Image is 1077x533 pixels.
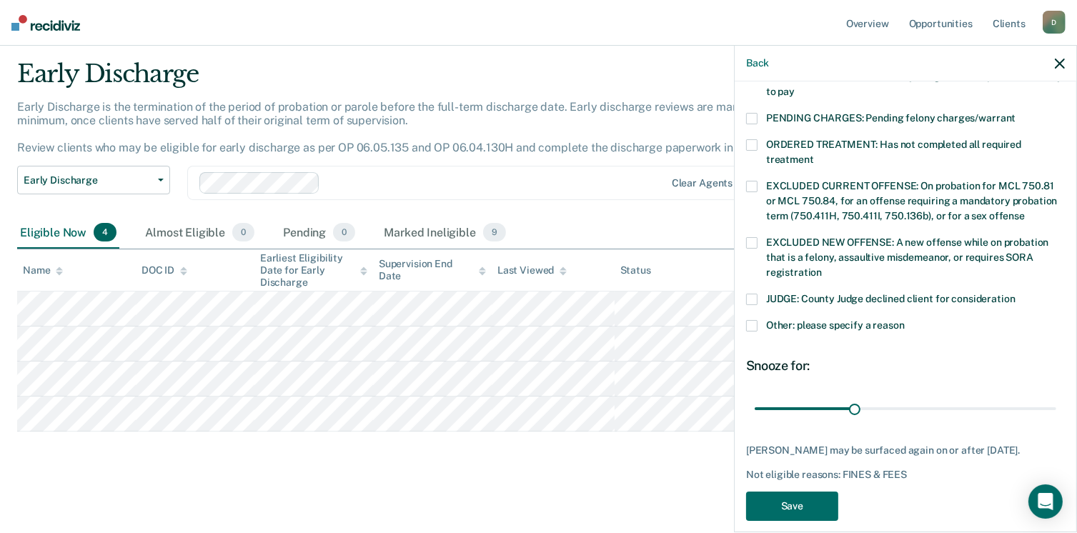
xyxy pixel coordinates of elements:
span: 0 [333,223,355,241]
div: Almost Eligible [142,217,257,249]
button: Back [746,57,769,69]
div: Not eligible reasons: FINES & FEES [746,469,1065,481]
span: EXCLUDED CURRENT OFFENSE: On probation for MCL 750.81 or MCL 750.84, for an offense requiring a m... [766,180,1057,221]
div: Snooze for: [746,358,1065,374]
span: Early Discharge [24,174,152,186]
div: Last Viewed [497,264,567,277]
div: Early Discharge [17,59,825,100]
span: 4 [94,223,116,241]
div: [PERSON_NAME] may be surfaced again on or after [DATE]. [746,444,1065,457]
div: D [1043,11,1066,34]
div: Open Intercom Messenger [1028,484,1063,519]
span: ORDERED TREATMENT: Has not completed all required treatment [766,139,1021,165]
span: EXCLUDED NEW OFFENSE: A new offense while on probation that is a felony, assaultive misdemeanor, ... [766,236,1048,278]
div: DOC ID [142,264,187,277]
div: Name [23,264,63,277]
div: Marked Ineligible [381,217,509,249]
div: Status [620,264,651,277]
button: Save [746,492,838,521]
div: Supervision End Date [379,258,486,282]
div: Clear agents [672,177,733,189]
span: Other: please specify a reason [766,319,905,331]
img: Recidiviz [11,15,80,31]
span: PENDING CHARGES: Pending felony charges/warrant [766,112,1016,124]
span: 0 [232,223,254,241]
div: Eligible Now [17,217,119,249]
span: JUDGE: County Judge declined client for consideration [766,293,1016,304]
p: Early Discharge is the termination of the period of probation or parole before the full-term disc... [17,100,785,155]
div: Pending [280,217,358,249]
span: 9 [483,223,506,241]
div: Earliest Eligibility Date for Early Discharge [260,252,367,288]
